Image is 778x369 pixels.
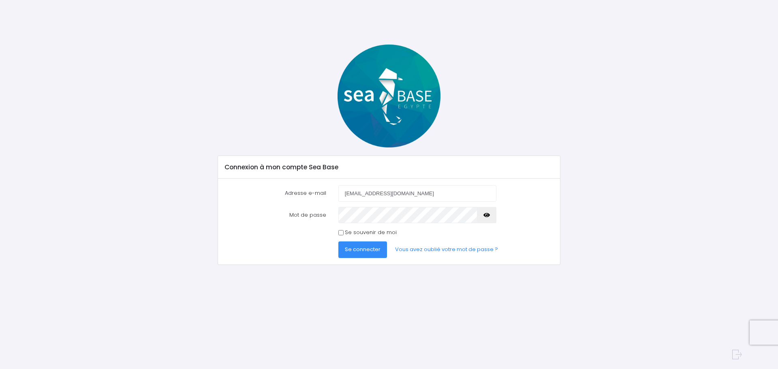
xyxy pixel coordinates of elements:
[389,241,504,258] a: Vous avez oublié votre mot de passe ?
[338,241,387,258] button: Se connecter
[345,245,380,253] span: Se connecter
[218,156,560,179] div: Connexion à mon compte Sea Base
[345,228,397,237] label: Se souvenir de moi
[219,185,332,201] label: Adresse e-mail
[219,207,332,223] label: Mot de passe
